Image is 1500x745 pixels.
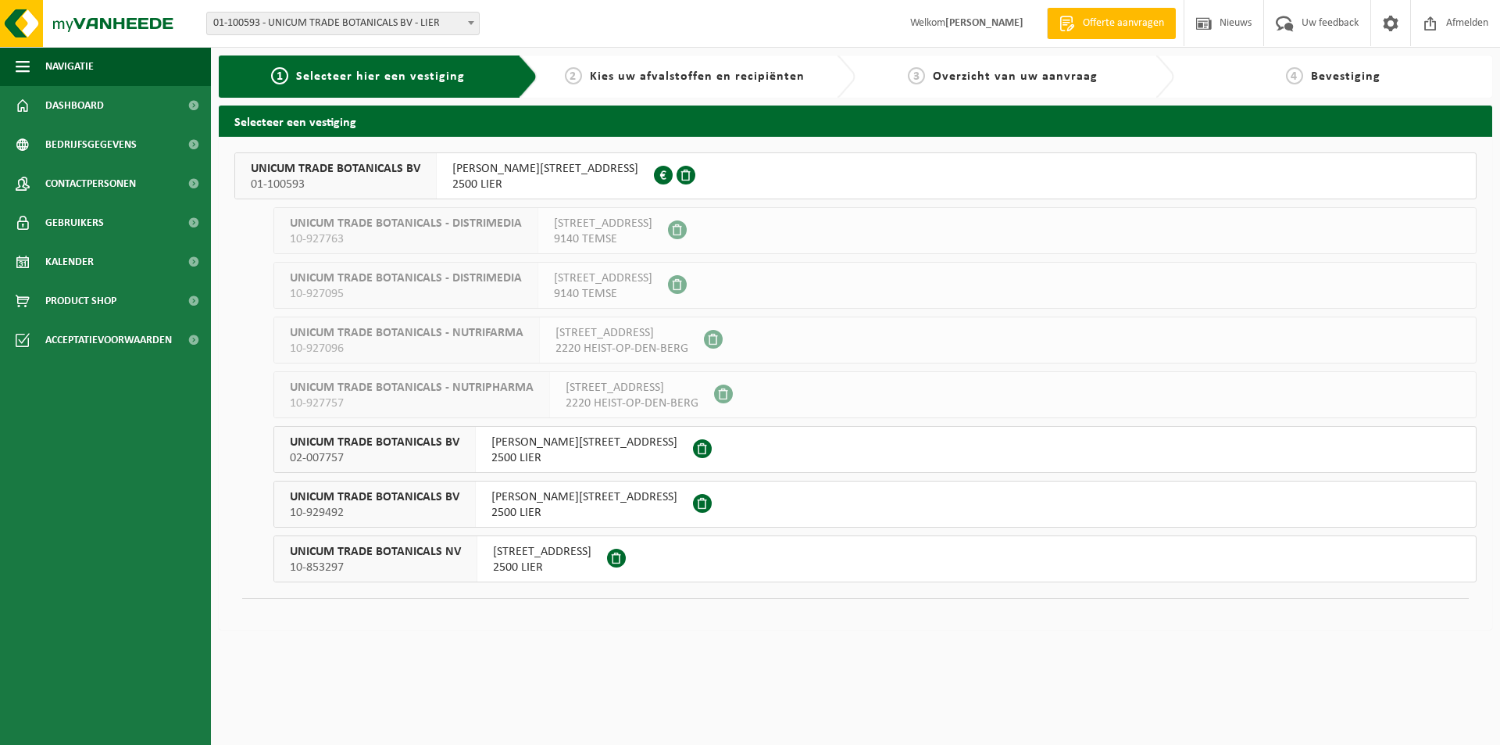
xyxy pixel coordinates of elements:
span: 4 [1286,67,1303,84]
span: 3 [908,67,925,84]
span: Kalender [45,242,94,281]
button: UNICUM TRADE BOTANICALS NV 10-853297 [STREET_ADDRESS]2500 LIER [273,535,1477,582]
a: Offerte aanvragen [1047,8,1176,39]
span: Overzicht van uw aanvraag [933,70,1098,83]
span: [STREET_ADDRESS] [554,270,652,286]
span: UNICUM TRADE BOTANICALS BV [290,435,459,450]
span: 01-100593 [251,177,420,192]
span: UNICUM TRADE BOTANICALS NV [290,544,461,560]
span: 2 [565,67,582,84]
span: 2500 LIER [491,450,677,466]
span: [STREET_ADDRESS] [566,380,698,396]
strong: [PERSON_NAME] [945,17,1023,29]
span: [PERSON_NAME][STREET_ADDRESS] [491,435,677,450]
span: [STREET_ADDRESS] [555,325,688,341]
span: 10-927757 [290,396,534,411]
span: Acceptatievoorwaarden [45,321,172,360]
span: 01-100593 - UNICUM TRADE BOTANICALS BV - LIER [206,12,480,35]
span: 2500 LIER [493,560,591,575]
span: 10-853297 [290,560,461,575]
span: 9140 TEMSE [554,286,652,302]
span: [PERSON_NAME][STREET_ADDRESS] [452,161,638,177]
span: Bedrijfsgegevens [45,125,137,164]
span: 10-929492 [290,505,459,521]
span: Contactpersonen [45,164,136,203]
span: UNICUM TRADE BOTANICALS BV [290,489,459,505]
span: [STREET_ADDRESS] [554,216,652,231]
span: Kies uw afvalstoffen en recipiënten [590,70,805,83]
span: 10-927096 [290,341,523,356]
span: 9140 TEMSE [554,231,652,247]
span: 2500 LIER [452,177,638,192]
button: UNICUM TRADE BOTANICALS BV 01-100593 [PERSON_NAME][STREET_ADDRESS]2500 LIER [234,152,1477,199]
span: [STREET_ADDRESS] [493,544,591,560]
span: 10-927763 [290,231,522,247]
span: 02-007757 [290,450,459,466]
span: Selecteer hier een vestiging [296,70,465,83]
span: UNICUM TRADE BOTANICALS - DISTRIMEDIA [290,216,522,231]
span: 01-100593 - UNICUM TRADE BOTANICALS BV - LIER [207,13,479,34]
span: 1 [271,67,288,84]
h2: Selecteer een vestiging [219,106,1492,136]
span: UNICUM TRADE BOTANICALS BV [251,161,420,177]
span: Gebruikers [45,203,104,242]
span: UNICUM TRADE BOTANICALS - DISTRIMEDIA [290,270,522,286]
span: 2220 HEIST-OP-DEN-BERG [566,396,698,411]
span: 2220 HEIST-OP-DEN-BERG [555,341,688,356]
span: 10-927095 [290,286,522,302]
span: [PERSON_NAME][STREET_ADDRESS] [491,489,677,505]
span: Bevestiging [1311,70,1380,83]
span: UNICUM TRADE BOTANICALS - NUTRIPHARMA [290,380,534,396]
span: Navigatie [45,47,94,86]
span: Product Shop [45,281,116,321]
button: UNICUM TRADE BOTANICALS BV 10-929492 [PERSON_NAME][STREET_ADDRESS]2500 LIER [273,481,1477,528]
span: UNICUM TRADE BOTANICALS - NUTRIFARMA [290,325,523,341]
button: UNICUM TRADE BOTANICALS BV 02-007757 [PERSON_NAME][STREET_ADDRESS]2500 LIER [273,426,1477,473]
span: 2500 LIER [491,505,677,521]
span: Offerte aanvragen [1079,16,1168,31]
span: Dashboard [45,86,104,125]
